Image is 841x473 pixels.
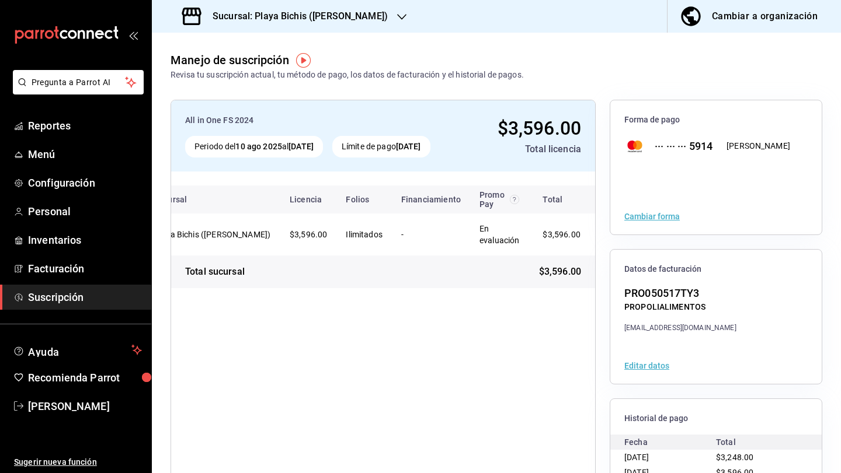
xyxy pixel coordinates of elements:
th: Financiamiento [392,185,470,213]
span: Sugerir nueva función [14,456,142,468]
span: Inventarios [28,232,142,248]
div: Límite de pago [332,136,430,157]
span: Personal [28,204,142,219]
span: $3,596.00 [539,265,581,279]
span: Pregunta a Parrot AI [32,76,126,89]
div: All in One FS 2024 [185,114,459,127]
strong: 10 ago 2025 [235,142,282,151]
th: Licencia [280,185,336,213]
td: - [392,213,470,255]
td: Ilimitados [336,213,392,255]
div: Fecha [624,435,716,450]
button: open_drawer_menu [128,30,138,40]
th: Folios [336,185,392,213]
span: Configuración [28,175,142,191]
span: $3,596.00 [290,230,327,239]
div: Total [716,435,808,450]
div: Playa Bichis ([PERSON_NAME]) [154,229,271,240]
span: Menú [28,146,142,162]
span: $3,596.00 [543,230,580,239]
span: Datos de facturación [624,264,808,275]
a: Pregunta a Parrot AI [8,85,144,97]
span: $3,596.00 [498,117,581,139]
button: Cambiar forma [624,212,680,220]
div: [DATE] [624,450,716,465]
div: Cambiar a organización [712,8,818,24]
span: [PERSON_NAME] [28,398,142,414]
span: Recomienda Parrot [28,370,142,386]
span: Suscripción [28,289,142,305]
div: PROPOLIALIMENTOS [624,301,736,313]
span: $3,248.00 [716,453,753,462]
button: Editar datos [624,362,669,370]
div: [PERSON_NAME] [727,140,790,152]
div: Playa Bichis (Gomez Morin) [154,229,271,240]
h3: Sucursal: Playa Bichis ([PERSON_NAME]) [203,9,388,23]
td: En evaluación [470,213,529,255]
div: PRO050517TY3 [624,285,736,301]
div: Sucursal [154,195,218,204]
img: Tooltip marker [296,53,311,68]
div: Manejo de suscripción [171,51,289,69]
div: Promo Pay [479,190,520,209]
button: Pregunta a Parrot AI [13,70,144,94]
div: Total sucursal [185,265,245,279]
span: Reportes [28,118,142,134]
strong: [DATE] [396,142,421,151]
div: [EMAIL_ADDRESS][DOMAIN_NAME] [624,323,736,333]
span: Historial de pago [624,413,808,424]
strong: [DATE] [289,142,314,151]
th: Total [529,185,599,213]
span: Ayuda [28,343,127,357]
div: Total licencia [468,142,581,156]
div: Periodo del al [185,136,323,157]
div: ··· ··· ··· 5914 [645,138,713,154]
span: Forma de pago [624,114,808,125]
span: Facturación [28,261,142,276]
svg: Recibe un descuento en el costo de tu membresía al cubrir 80% de tus transacciones realizadas con... [510,195,519,204]
div: Revisa tu suscripción actual, tu método de pago, los datos de facturación y el historial de pagos. [171,69,524,81]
